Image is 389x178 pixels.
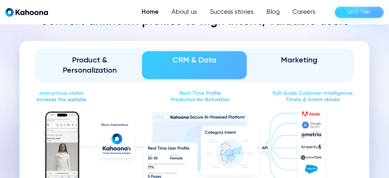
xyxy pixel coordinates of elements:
[286,6,322,19] a: Careers
[5,8,48,17] a: home
[165,6,203,19] a: About us
[46,55,133,76] div: Product & Personalization
[348,7,371,17] div: Let’s Talk!
[151,55,238,65] div: CRM & Data
[135,6,165,19] a: Home
[256,55,343,65] div: Marketing
[335,7,384,18] a: Let’s Talk!
[260,6,286,19] a: Blog
[203,6,260,19] a: Success stories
